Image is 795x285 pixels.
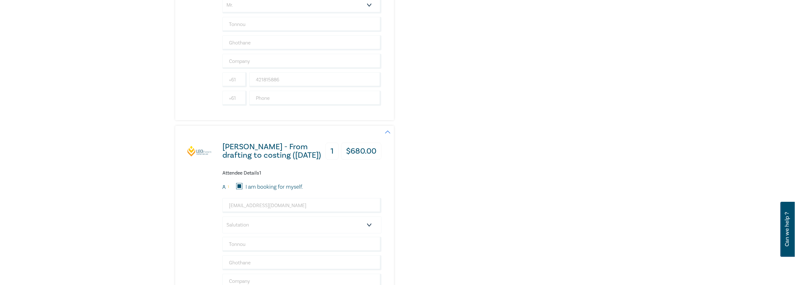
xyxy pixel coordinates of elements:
[341,142,381,160] h3: $ 680.00
[325,142,339,160] h3: 1
[222,35,381,50] input: Last Name*
[187,145,212,156] img: Wills - From drafting to costing (October 2025)
[222,170,381,176] h6: Attendee Details 1
[222,255,381,270] input: Last Name*
[222,91,247,106] input: +61
[222,143,325,160] h3: [PERSON_NAME] - From drafting to costing ([DATE])
[228,185,229,189] small: 1
[246,183,303,191] label: I am booking for myself.
[222,237,381,252] input: First Name*
[249,72,381,87] input: Mobile*
[222,17,381,32] input: First Name*
[249,91,381,106] input: Phone
[222,54,381,69] input: Company
[222,198,381,213] input: Attendee Email*
[222,72,247,87] input: +61
[784,206,790,253] span: Can we help ?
